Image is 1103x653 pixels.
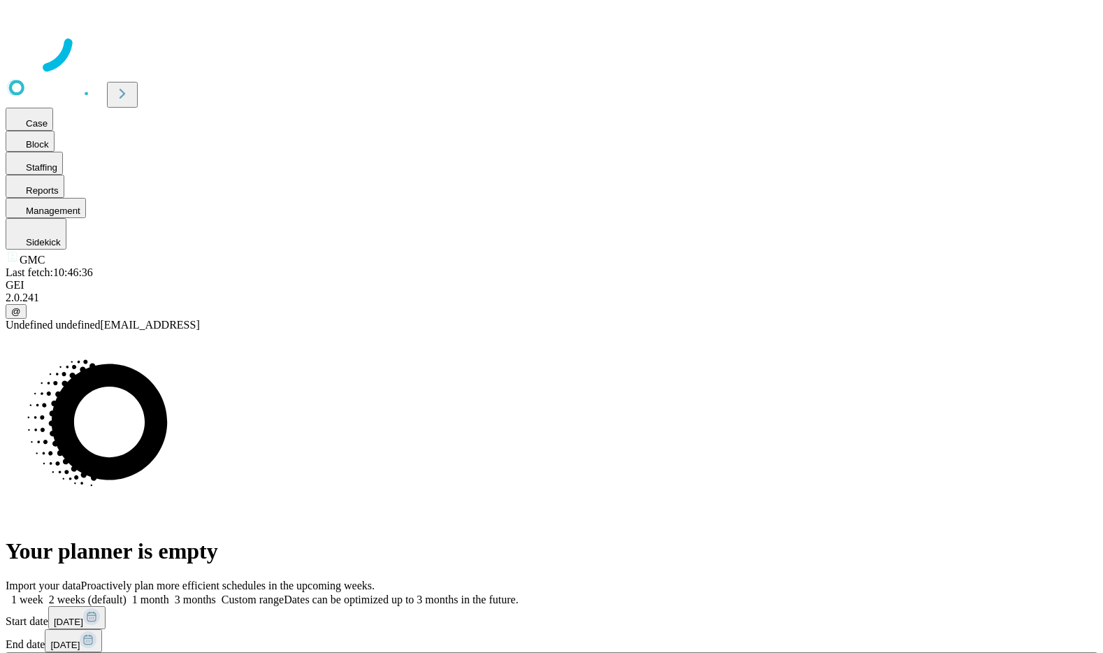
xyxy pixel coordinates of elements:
div: GEI [6,279,1097,292]
span: GMC [20,254,45,266]
span: Custom range [222,594,284,605]
h1: Your planner is empty [6,538,1097,564]
span: 2 weeks (default) [49,594,127,605]
span: Management [26,206,80,216]
span: Block [26,139,49,150]
button: Sidekick [6,218,66,250]
span: @ [11,306,21,317]
span: Import your data [6,580,81,591]
button: [DATE] [48,606,106,629]
span: Staffing [26,162,57,173]
span: Last fetch: 10:46:36 [6,266,93,278]
span: Case [26,118,48,129]
div: End date [6,629,1097,652]
span: [DATE] [54,617,83,627]
button: Staffing [6,152,63,175]
button: Reports [6,175,64,198]
div: 2.0.241 [6,292,1097,304]
div: Start date [6,606,1097,629]
span: [DATE] [50,640,80,650]
button: [DATE] [45,629,102,652]
span: Proactively plan more efficient schedules in the upcoming weeks. [81,580,375,591]
span: Undefined undefined [6,319,101,331]
button: @ [6,304,27,319]
span: 1 month [132,594,169,605]
button: Block [6,131,55,152]
span: Dates can be optimized up to 3 months in the future. [284,594,518,605]
span: Sidekick [26,237,61,247]
span: [EMAIL_ADDRESS] [101,319,200,331]
button: Management [6,198,86,218]
span: Reports [26,185,59,196]
span: 3 months [175,594,216,605]
span: 1 week [11,594,43,605]
button: Case [6,108,53,131]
